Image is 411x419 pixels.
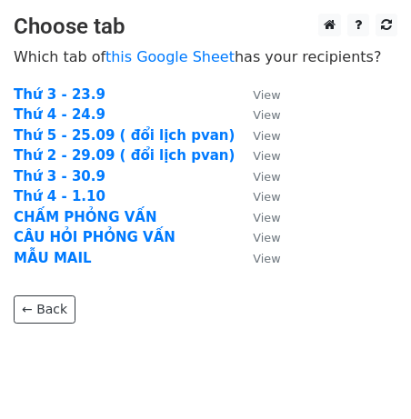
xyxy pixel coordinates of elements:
a: ← Back [14,295,75,324]
a: View [235,147,280,164]
a: View [235,106,280,123]
small: View [253,88,280,102]
small: View [253,170,280,184]
small: View [253,252,280,265]
p: Which tab of has your recipients? [14,47,397,66]
a: Thứ 3 - 30.9 [14,168,105,185]
small: View [253,149,280,163]
a: Thứ 3 - 23.9 [14,86,105,103]
small: View [253,108,280,122]
a: Thứ 5 - 25.09 ( đổi lịch pvan) [14,127,235,144]
small: View [253,129,280,143]
h3: Choose tab [14,14,397,40]
a: View [235,168,280,185]
a: View [235,229,280,245]
small: View [253,231,280,244]
a: View [235,127,280,144]
a: CÂU HỎI PHỎNG VẤN [14,229,175,245]
a: View [235,188,280,205]
a: this Google Sheet [105,48,235,65]
a: View [235,209,280,225]
small: View [253,190,280,204]
a: MẪU MAIL [14,250,92,266]
a: View [235,86,280,103]
a: Thứ 2 - 29.09 ( đổi lịch pvan) [14,147,235,164]
a: View [235,250,280,266]
a: CHẤM PHỎNG VẤN [14,209,156,225]
a: Thứ 4 - 1.10 [14,188,105,205]
small: View [253,211,280,224]
a: Thứ 4 - 24.9 [14,106,105,123]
